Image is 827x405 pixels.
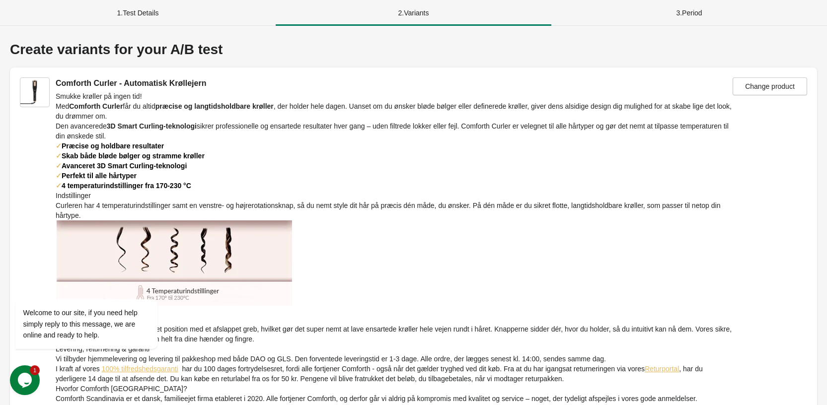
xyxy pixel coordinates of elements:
span: ✓ [56,172,191,190]
span: ✓ [56,152,205,160]
a: 100% tilfredshedsgaranti [102,365,178,373]
span: ✓ [56,182,191,190]
h2: Smukke krøller på ingen tid! [56,91,733,101]
span: får du altid [123,102,155,110]
p: Curleren har 4 temperaturindstillinger samt en venstre- og højrerotationsknap, så du nemt style d... [56,201,733,220]
span: , der holder hele dagen. Uanset om du ønsker bløde bølger eller definerede krøller, giver dens al... [56,102,732,120]
span: Præcise og holdbare resultater [56,142,205,160]
p: Den avancerede sikrer professionelle og ensartede resultater hver gang – uden filtrede lokker ell... [56,121,733,141]
h5: Levering, returnering & garanti [56,344,733,354]
strong: præcise og langtidsholdbare krøller [155,102,274,110]
iframe: chat widget [10,365,42,395]
span: 4 temperaturindstillinger fra 170-230 °C [62,182,191,190]
p: Curleren holdes i en naturlig lodret position med et afslappet greb, hvilket gør det super nemt a... [56,324,733,344]
h5: Indstillinger [56,191,733,201]
span: ✓ [56,142,205,160]
span: Med [56,102,69,110]
strong: 3D Smart Curling-teknologi [107,122,197,130]
span: ✓ [56,162,191,190]
p: Vi tilbyder hjemmelevering og levering til pakkeshop med både DAO og GLS. Den forventede levering... [56,354,733,364]
p: I kraft af vores har du 100 dages fortrydelsesret, fordi alle fortjener Comforth - også når det g... [56,364,733,384]
span: Skab både bløde bølger og stramme krøller [62,152,205,160]
span: Avanceret 3D Smart Curling-teknologi [56,162,191,190]
h5: Hvorfor Comforth [GEOGRAPHIC_DATA]? [56,384,733,394]
div: Comforth Curler - Automatisk Krøllejern [56,77,733,89]
button: Change product [733,77,807,95]
div: Create variants for your A/B test [10,42,817,58]
span: Change product [745,82,795,90]
span: Perfekt til alle hårtyper [56,172,191,190]
p: Comforth Scandinavia er et dansk, familieejet firma etableret i 2020. Alle fortjener Comforth, og... [56,394,733,404]
a: Returportal [645,365,679,373]
strong: Comforth Curler [69,102,123,110]
iframe: chat widget [10,209,189,360]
